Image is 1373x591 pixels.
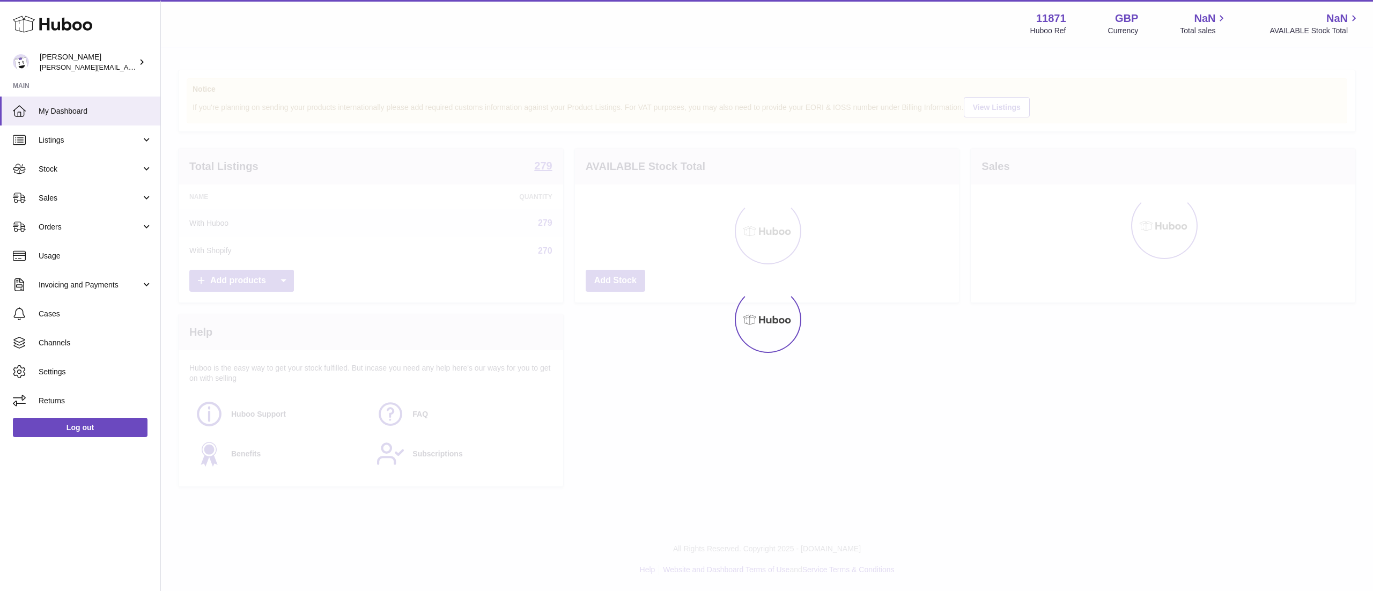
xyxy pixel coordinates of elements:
[1269,11,1360,36] a: NaN AVAILABLE Stock Total
[1194,11,1215,26] span: NaN
[39,309,152,319] span: Cases
[39,338,152,348] span: Channels
[1115,11,1138,26] strong: GBP
[40,63,215,71] span: [PERSON_NAME][EMAIL_ADDRESS][DOMAIN_NAME]
[13,54,29,70] img: katie@hoopsandchains.com
[1036,11,1066,26] strong: 11871
[39,164,141,174] span: Stock
[1180,11,1228,36] a: NaN Total sales
[1180,26,1228,36] span: Total sales
[39,222,141,232] span: Orders
[39,367,152,377] span: Settings
[1326,11,1348,26] span: NaN
[39,106,152,116] span: My Dashboard
[39,251,152,261] span: Usage
[39,135,141,145] span: Listings
[1030,26,1066,36] div: Huboo Ref
[1269,26,1360,36] span: AVAILABLE Stock Total
[40,52,136,72] div: [PERSON_NAME]
[39,280,141,290] span: Invoicing and Payments
[39,396,152,406] span: Returns
[13,418,147,437] a: Log out
[39,193,141,203] span: Sales
[1108,26,1139,36] div: Currency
